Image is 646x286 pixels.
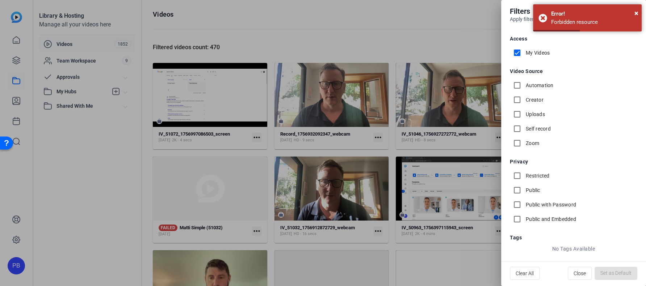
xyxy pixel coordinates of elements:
[524,49,550,56] label: My Videos
[524,82,554,89] label: Automation
[510,244,637,253] p: No Tags Available
[510,6,637,17] h4: Filters
[574,266,586,280] span: Close
[510,17,637,22] h6: Apply filters to videos
[524,96,544,103] label: Creator
[551,10,636,18] div: Error!
[634,9,638,17] span: ×
[510,235,637,240] h5: Tags
[510,159,637,164] h5: Privacy
[510,69,637,74] h5: Video Source
[568,267,592,280] button: Close
[524,187,540,194] label: Public
[524,172,550,179] label: Restricted
[524,140,539,147] label: Zoom
[524,111,545,118] label: Uploads
[634,8,638,18] button: Close
[510,267,540,280] button: Clear All
[524,125,551,132] label: Self record
[516,266,534,280] span: Clear All
[551,18,636,26] div: Forbidden resource
[524,201,576,208] label: Public with Password
[510,36,637,41] h5: Access
[524,215,576,223] label: Public and Embedded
